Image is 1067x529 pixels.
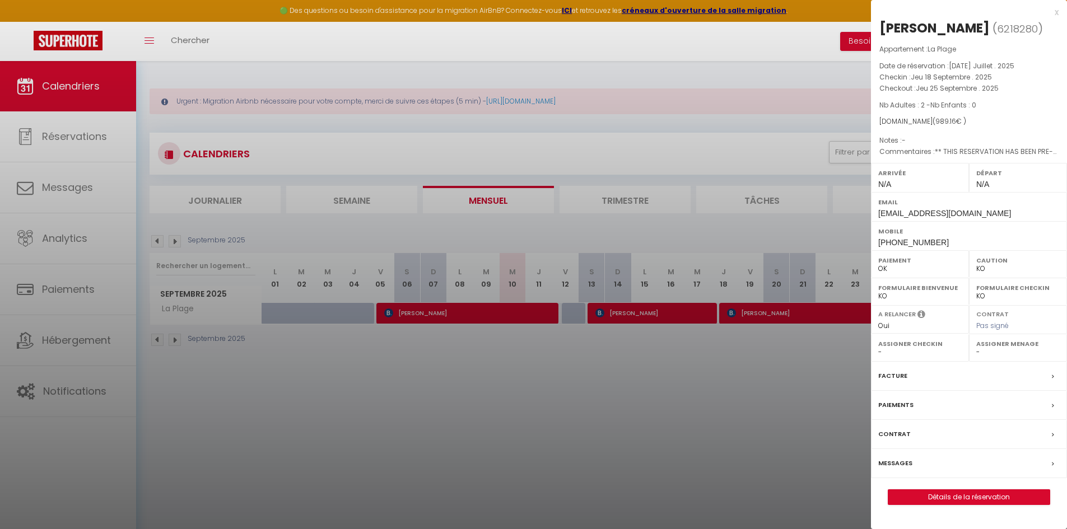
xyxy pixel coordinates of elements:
[997,22,1038,36] span: 6218280
[878,209,1011,218] span: [EMAIL_ADDRESS][DOMAIN_NAME]
[930,100,976,110] span: Nb Enfants : 0
[917,310,925,322] i: Sélectionner OUI si vous souhaiter envoyer les séquences de messages post-checkout
[976,338,1060,349] label: Assigner Menage
[976,282,1060,293] label: Formulaire Checkin
[878,310,916,319] label: A relancer
[871,6,1059,19] div: x
[879,19,990,37] div: [PERSON_NAME]
[902,135,906,145] span: -
[976,310,1009,317] label: Contrat
[878,196,1060,208] label: Email
[878,255,962,266] label: Paiement
[976,255,1060,266] label: Caution
[878,180,891,189] span: N/A
[879,72,1059,83] p: Checkin :
[879,44,1059,55] p: Appartement :
[976,167,1060,179] label: Départ
[879,135,1059,146] p: Notes :
[888,490,1050,504] a: Détails de la réservation
[878,428,911,440] label: Contrat
[935,116,956,126] span: 989.16
[976,321,1009,330] span: Pas signé
[933,116,966,126] span: ( € )
[878,282,962,293] label: Formulaire Bienvenue
[879,100,976,110] span: Nb Adultes : 2 -
[878,167,962,179] label: Arrivée
[949,61,1014,71] span: [DATE] Juillet . 2025
[878,338,962,349] label: Assigner Checkin
[878,238,949,247] span: [PHONE_NUMBER]
[878,226,1060,237] label: Mobile
[928,44,956,54] span: La Plage
[976,180,989,189] span: N/A
[878,457,912,469] label: Messages
[879,83,1059,94] p: Checkout :
[993,21,1043,36] span: ( )
[911,72,992,82] span: Jeu 18 Septembre . 2025
[879,60,1059,72] p: Date de réservation :
[879,116,1059,127] div: [DOMAIN_NAME]
[916,83,999,93] span: Jeu 25 Septembre . 2025
[878,370,907,382] label: Facture
[879,146,1059,157] p: Commentaires :
[878,399,914,411] label: Paiements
